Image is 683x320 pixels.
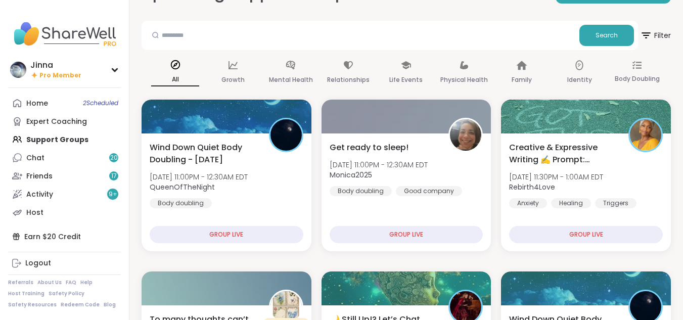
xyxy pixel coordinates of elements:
[80,279,93,286] a: Help
[66,279,76,286] a: FAQ
[8,301,57,308] a: Safety Resources
[49,290,84,297] a: Safety Policy
[8,290,44,297] a: Host Training
[26,117,87,127] div: Expert Coaching
[630,119,661,151] img: Rebirth4Love
[567,74,592,86] p: Identity
[330,170,372,180] b: Monica2025
[25,258,51,268] div: Logout
[327,74,370,86] p: Relationships
[509,198,547,208] div: Anxiety
[8,227,121,246] div: Earn $20 Credit
[8,149,121,167] a: Chat20
[8,112,121,130] a: Expert Coaching
[110,154,118,162] span: 20
[8,16,121,52] img: ShareWell Nav Logo
[26,208,43,218] div: Host
[150,226,303,243] div: GROUP LIVE
[39,71,81,80] span: Pro Member
[440,74,488,86] p: Physical Health
[269,74,313,86] p: Mental Health
[450,119,481,151] img: Monica2025
[330,226,483,243] div: GROUP LIVE
[509,172,603,182] span: [DATE] 11:30PM - 1:00AM EDT
[221,74,245,86] p: Growth
[150,182,215,192] b: QueenOfTheNight
[389,74,423,86] p: Life Events
[109,190,117,199] span: 9 +
[551,198,591,208] div: Healing
[26,171,53,181] div: Friends
[512,74,532,86] p: Family
[104,301,116,308] a: Blog
[640,21,671,50] button: Filter
[83,99,118,107] span: 2 Scheduled
[615,73,660,85] p: Body Doubling
[37,279,62,286] a: About Us
[8,203,121,221] a: Host
[8,167,121,185] a: Friends17
[61,301,100,308] a: Redeem Code
[8,279,33,286] a: Referrals
[150,142,258,166] span: Wind Down Quiet Body Doubling - [DATE]
[8,254,121,272] a: Logout
[595,198,636,208] div: Triggers
[150,172,248,182] span: [DATE] 11:00PM - 12:30AM EDT
[579,25,634,46] button: Search
[509,182,555,192] b: Rebirth4Love
[509,226,663,243] div: GROUP LIVE
[10,62,26,78] img: Jinna
[396,186,462,196] div: Good company
[111,172,117,180] span: 17
[151,73,199,86] p: All
[150,198,212,208] div: Body doubling
[330,142,408,154] span: Get ready to sleep!
[596,31,618,40] span: Search
[26,190,53,200] div: Activity
[26,153,44,163] div: Chat
[330,186,392,196] div: Body doubling
[509,142,617,166] span: Creative & Expressive Writing ✍️ Prompt: Triggers
[330,160,428,170] span: [DATE] 11:00PM - 12:30AM EDT
[26,99,48,109] div: Home
[8,94,121,112] a: Home2Scheduled
[270,119,302,151] img: QueenOfTheNight
[8,185,121,203] a: Activity9+
[30,60,81,71] div: Jinna
[640,23,671,48] span: Filter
